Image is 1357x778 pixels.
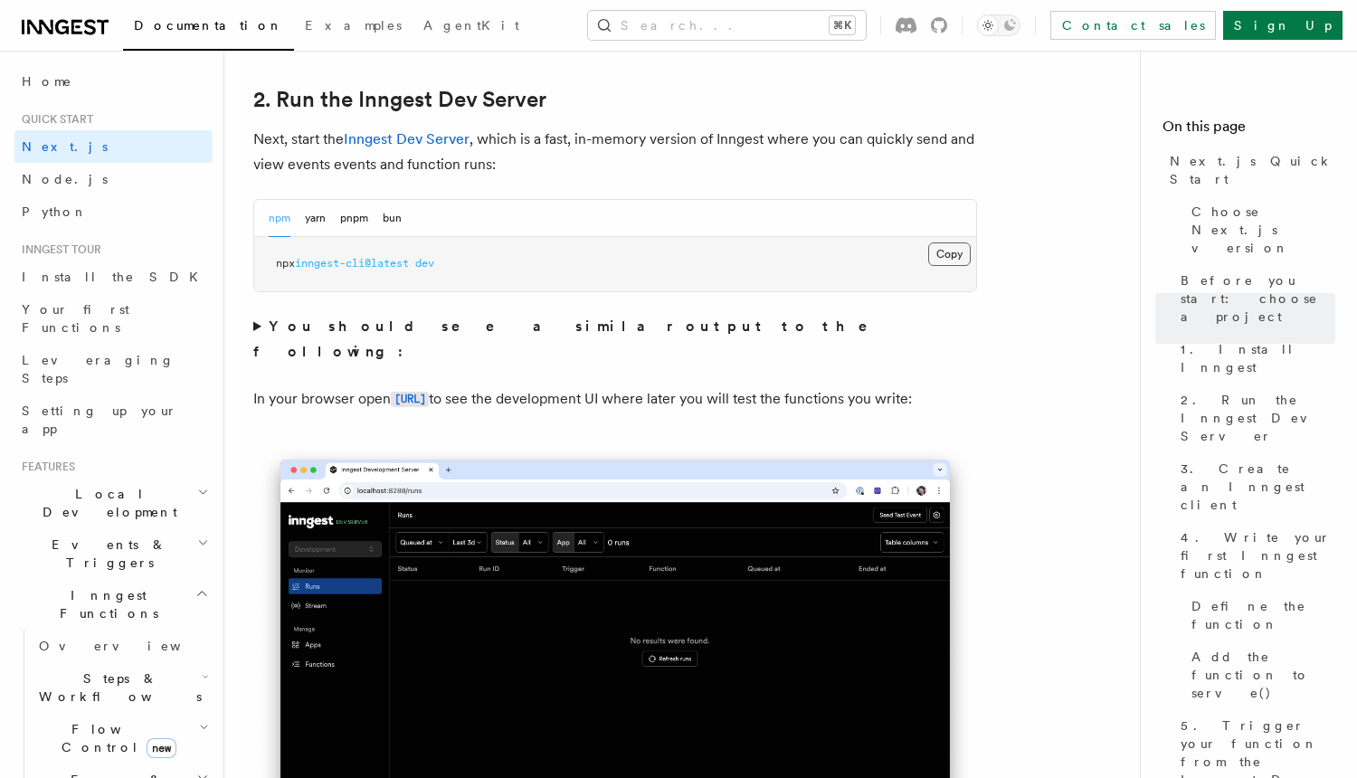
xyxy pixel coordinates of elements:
[383,200,402,237] button: bun
[830,16,855,34] kbd: ⌘K
[22,204,88,219] span: Python
[1191,597,1335,633] span: Define the function
[14,579,213,630] button: Inngest Functions
[1173,264,1335,333] a: Before you start: choose a project
[1223,11,1343,40] a: Sign Up
[14,195,213,228] a: Python
[39,639,225,653] span: Overview
[588,11,866,40] button: Search...⌘K
[928,242,971,266] button: Copy
[1173,333,1335,384] a: 1. Install Inngest
[14,394,213,445] a: Setting up your app
[391,390,429,407] a: [URL]
[14,261,213,293] a: Install the SDK
[344,130,470,147] a: Inngest Dev Server
[134,18,283,33] span: Documentation
[269,200,290,237] button: npm
[1181,391,1335,445] span: 2. Run the Inngest Dev Server
[14,344,213,394] a: Leveraging Steps
[14,485,197,521] span: Local Development
[14,65,213,98] a: Home
[14,536,197,572] span: Events & Triggers
[1173,384,1335,452] a: 2. Run the Inngest Dev Server
[123,5,294,51] a: Documentation
[1181,271,1335,326] span: Before you start: choose a project
[1191,648,1335,702] span: Add the function to serve()
[253,127,977,177] p: Next, start the , which is a fast, in-memory version of Inngest where you can quickly send and vi...
[14,478,213,528] button: Local Development
[1191,203,1335,257] span: Choose Next.js version
[423,18,519,33] span: AgentKit
[1181,460,1335,514] span: 3. Create an Inngest client
[253,314,977,365] summary: You should see a similar output to the following:
[1162,116,1335,145] h4: On this page
[22,403,177,436] span: Setting up your app
[14,293,213,344] a: Your first Functions
[305,18,402,33] span: Examples
[294,5,413,49] a: Examples
[14,112,93,127] span: Quick start
[1173,521,1335,590] a: 4. Write your first Inngest function
[14,242,101,257] span: Inngest tour
[415,257,434,270] span: dev
[1181,340,1335,376] span: 1. Install Inngest
[32,669,202,706] span: Steps & Workflows
[32,630,213,662] a: Overview
[32,713,213,764] button: Flow Controlnew
[14,460,75,474] span: Features
[22,139,108,154] span: Next.js
[1181,528,1335,583] span: 4. Write your first Inngest function
[14,586,195,622] span: Inngest Functions
[391,392,429,407] code: [URL]
[22,302,129,335] span: Your first Functions
[22,270,209,284] span: Install the SDK
[253,318,893,360] strong: You should see a similar output to the following:
[32,720,199,756] span: Flow Control
[22,172,108,186] span: Node.js
[276,257,295,270] span: npx
[413,5,530,49] a: AgentKit
[295,257,409,270] span: inngest-cli@latest
[14,130,213,163] a: Next.js
[14,528,213,579] button: Events & Triggers
[1184,640,1335,709] a: Add the function to serve()
[1050,11,1216,40] a: Contact sales
[22,72,72,90] span: Home
[1170,152,1335,188] span: Next.js Quick Start
[253,386,977,413] p: In your browser open to see the development UI where later you will test the functions you write:
[22,353,175,385] span: Leveraging Steps
[253,87,546,112] a: 2. Run the Inngest Dev Server
[340,200,368,237] button: pnpm
[147,738,176,758] span: new
[1184,590,1335,640] a: Define the function
[14,163,213,195] a: Node.js
[1173,452,1335,521] a: 3. Create an Inngest client
[1184,195,1335,264] a: Choose Next.js version
[1162,145,1335,195] a: Next.js Quick Start
[32,662,213,713] button: Steps & Workflows
[977,14,1020,36] button: Toggle dark mode
[305,200,326,237] button: yarn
